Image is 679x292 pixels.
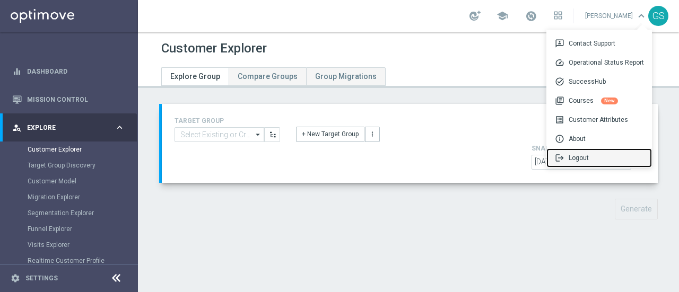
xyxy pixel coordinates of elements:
[12,123,115,132] div: Explore
[546,72,652,91] a: task_altSuccessHub
[238,72,298,81] span: Compare Groups
[12,57,125,85] div: Dashboard
[546,34,652,53] a: 3pContact Support
[11,273,20,283] i: settings
[546,34,652,53] div: Contact Support
[28,241,110,249] a: Visits Explorer
[636,10,647,22] span: keyboard_arrow_down
[555,39,569,48] span: 3p
[12,123,125,132] button: person_search Explore keyboard_arrow_right
[584,8,648,24] a: [PERSON_NAME]keyboard_arrow_down 3pContact Support speedOperational Status Report task_altSuccess...
[369,130,376,138] i: more_vert
[28,161,110,170] a: Target Group Discovery
[296,127,364,141] button: + New Target Group
[546,110,652,129] div: Customer Attributes
[28,189,137,205] div: Migration Explorer
[497,10,508,22] span: school
[546,148,652,167] div: Logout
[546,110,652,129] a: list_altCustomer Attributes
[555,115,569,125] span: list_alt
[315,72,377,81] span: Group Migrations
[365,127,380,141] button: more_vert
[28,256,110,265] a: Realtime Customer Profile
[601,98,618,104] div: New
[115,122,125,132] i: keyboard_arrow_right
[253,128,264,141] i: arrow_drop_down
[28,173,137,189] div: Customer Model
[25,275,58,281] a: Settings
[28,221,137,237] div: Funnel Explorer
[546,91,652,110] div: Courses
[532,145,654,152] h4: SNAPSHOT DATE
[555,96,569,105] span: library_books
[28,205,137,221] div: Segmentation Explorer
[28,209,110,217] a: Segmentation Explorer
[546,72,652,91] div: SuccessHub
[28,193,110,201] a: Migration Explorer
[161,41,267,56] h1: Customer Explorer
[648,6,668,26] div: GS
[28,225,110,233] a: Funnel Explorer
[12,67,22,76] i: equalizer
[27,57,125,85] a: Dashboard
[175,114,645,172] div: TARGET GROUP arrow_drop_down + New Target Group more_vert SNAPSHOT DATE arrow_drop_down expand_more
[170,72,220,81] span: Explore Group
[546,91,652,110] a: library_booksCoursesNew
[546,148,652,167] a: logoutLogout
[555,134,569,144] span: info
[546,53,652,72] div: Operational Status Report
[615,199,658,219] button: Generate
[555,77,569,86] span: task_alt
[546,129,652,148] div: About
[28,157,137,173] div: Target Group Discovery
[28,141,137,157] div: Customer Explorer
[546,53,652,72] a: speedOperational Status Report
[12,123,22,132] i: person_search
[12,85,125,113] div: Mission Control
[28,237,137,253] div: Visits Explorer
[546,129,652,148] a: infoAbout
[161,67,386,86] ul: Tabs
[175,117,280,125] h4: TARGET GROUP
[28,145,110,154] a: Customer Explorer
[27,125,115,131] span: Explore
[12,95,125,104] button: Mission Control
[28,253,137,269] div: Realtime Customer Profile
[28,177,110,185] a: Customer Model
[555,58,569,67] span: speed
[27,85,125,113] a: Mission Control
[175,127,264,142] input: Select Existing or Create New
[555,153,569,163] span: logout
[12,67,125,76] button: equalizer Dashboard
